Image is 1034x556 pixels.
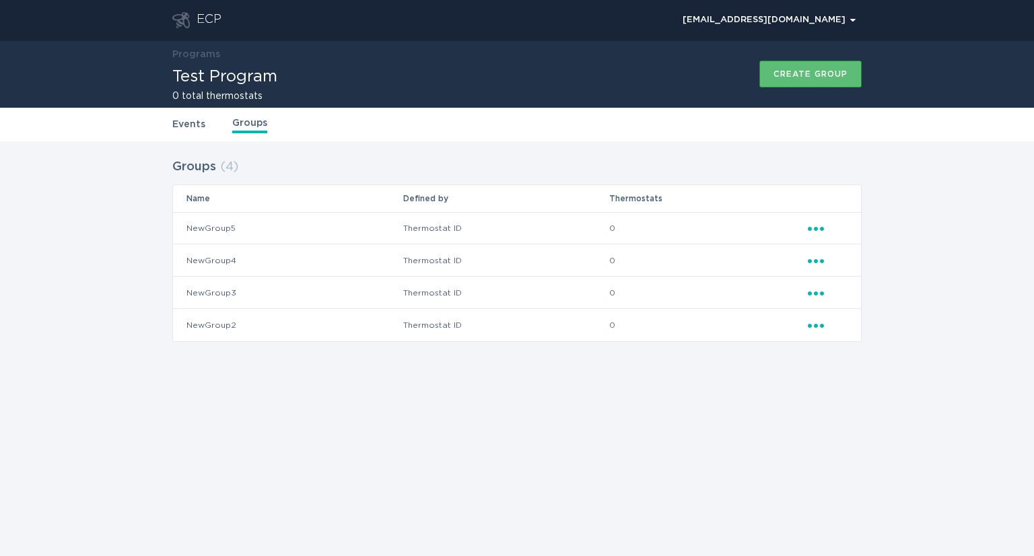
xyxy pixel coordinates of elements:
[173,309,403,341] td: NewGroup2
[609,244,807,277] td: 0
[677,10,862,30] div: Popover menu
[403,185,609,212] th: Defined by
[609,185,807,212] th: Thermostats
[220,161,238,173] span: ( 4 )
[683,16,856,24] div: [EMAIL_ADDRESS][DOMAIN_NAME]
[173,277,403,309] td: NewGroup3
[173,309,861,341] tr: e51d8b1814f645298837341f9749c650
[173,185,861,212] tr: Table Headers
[808,253,848,268] div: Popover menu
[173,212,861,244] tr: 8ea867f338064af0b5084b77f3523f11
[677,10,862,30] button: Open user account details
[172,92,277,101] h2: 0 total thermostats
[173,244,861,277] tr: 473ba019390c436da7e2a216807d1e74
[773,70,848,78] div: Create group
[609,309,807,341] td: 0
[808,221,848,236] div: Popover menu
[173,244,403,277] td: NewGroup4
[403,212,609,244] td: Thermostat ID
[403,277,609,309] td: Thermostat ID
[403,244,609,277] td: Thermostat ID
[172,12,190,28] button: Go to dashboard
[232,116,267,133] a: Groups
[609,212,807,244] td: 0
[172,117,205,132] a: Events
[403,309,609,341] td: Thermostat ID
[808,285,848,300] div: Popover menu
[808,318,848,333] div: Popover menu
[172,155,216,179] h2: Groups
[759,61,862,88] button: Create group
[172,50,220,59] a: Programs
[172,69,277,85] h1: Test Program
[197,12,221,28] div: ECP
[173,212,403,244] td: NewGroup5
[173,277,861,309] tr: 6d46a6c725564552a9f70552a270ea87
[609,277,807,309] td: 0
[173,185,403,212] th: Name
